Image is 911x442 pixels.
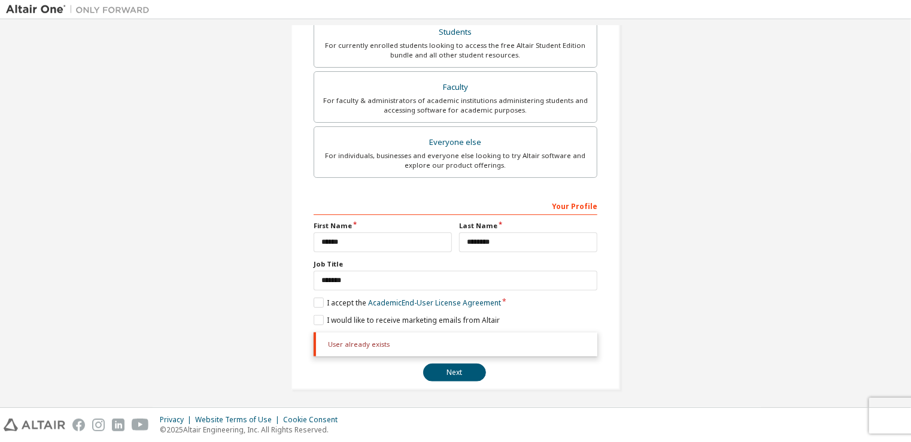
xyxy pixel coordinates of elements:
img: Altair One [6,4,156,16]
img: altair_logo.svg [4,419,65,431]
label: Last Name [459,221,597,231]
img: linkedin.svg [112,419,124,431]
label: First Name [314,221,452,231]
img: instagram.svg [92,419,105,431]
img: youtube.svg [132,419,149,431]
div: User already exists [314,332,597,356]
img: facebook.svg [72,419,85,431]
label: I accept the [314,298,501,308]
div: For faculty & administrators of academic institutions administering students and accessing softwa... [321,96,590,115]
div: Everyone else [321,134,590,151]
div: Faculty [321,79,590,96]
div: Privacy [160,415,195,425]
p: © 2025 Altair Engineering, Inc. All Rights Reserved. [160,425,345,435]
div: Website Terms of Use [195,415,283,425]
div: For currently enrolled students looking to access the free Altair Student Edition bundle and all ... [321,41,590,60]
div: Cookie Consent [283,415,345,425]
label: I would like to receive marketing emails from Altair [314,315,500,325]
a: Academic End-User License Agreement [368,298,501,308]
label: Job Title [314,259,597,269]
div: Students [321,24,590,41]
button: Next [423,364,486,382]
div: Your Profile [314,196,597,215]
div: For individuals, businesses and everyone else looking to try Altair software and explore our prod... [321,151,590,170]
